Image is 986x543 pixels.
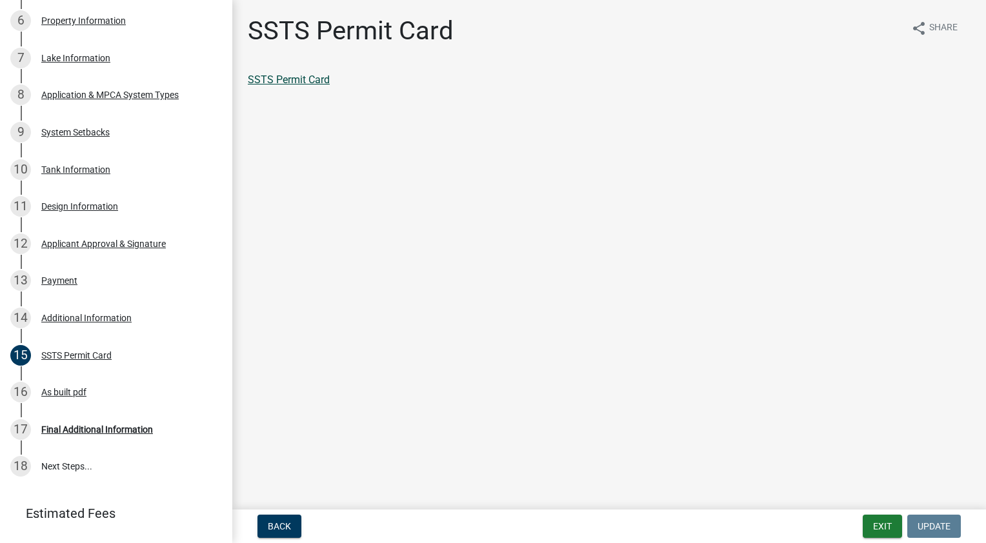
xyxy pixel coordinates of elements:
div: System Setbacks [41,128,110,137]
div: Lake Information [41,54,110,63]
div: 18 [10,456,31,477]
a: Estimated Fees [10,500,212,526]
div: 9 [10,122,31,143]
div: Applicant Approval & Signature [41,239,166,248]
div: Tank Information [41,165,110,174]
button: Exit [863,515,902,538]
span: Share [929,21,958,36]
div: 13 [10,270,31,291]
div: 12 [10,233,31,254]
div: Property Information [41,16,126,25]
span: Update [918,521,951,531]
h1: SSTS Permit Card [248,15,454,46]
span: Back [268,521,291,531]
div: As built pdf [41,388,86,397]
div: 6 [10,10,31,31]
a: SSTS Permit Card [248,74,330,86]
button: Update [907,515,961,538]
div: 14 [10,308,31,328]
div: 8 [10,84,31,105]
i: share [911,21,927,36]
div: Payment [41,276,77,285]
div: Application & MPCA System Types [41,90,179,99]
div: 11 [10,196,31,217]
div: Design Information [41,202,118,211]
button: shareShare [901,15,968,41]
div: Additional Information [41,313,132,322]
div: 16 [10,382,31,402]
div: 10 [10,159,31,180]
div: 17 [10,419,31,440]
div: 15 [10,345,31,366]
div: SSTS Permit Card [41,351,112,360]
div: Final Additional Information [41,425,153,434]
div: 7 [10,48,31,68]
button: Back [257,515,301,538]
